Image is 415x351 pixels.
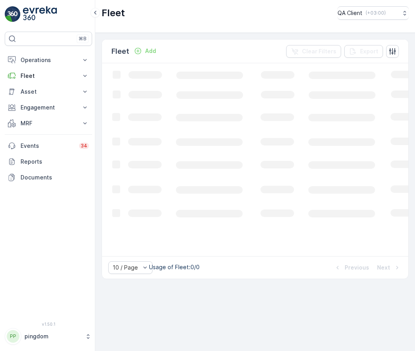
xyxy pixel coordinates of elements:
[5,322,92,326] span: v 1.50.1
[345,264,369,272] p: Previous
[5,84,92,100] button: Asset
[333,263,370,272] button: Previous
[360,47,378,55] p: Export
[21,174,89,181] p: Documents
[21,142,74,150] p: Events
[366,10,386,16] p: ( +03:00 )
[79,36,87,42] p: ⌘B
[377,264,390,272] p: Next
[286,45,341,58] button: Clear Filters
[5,68,92,84] button: Fleet
[131,46,159,56] button: Add
[145,47,156,55] p: Add
[111,46,129,57] p: Fleet
[21,72,76,80] p: Fleet
[21,88,76,96] p: Asset
[7,330,19,343] div: PP
[21,56,76,64] p: Operations
[5,170,92,185] a: Documents
[25,332,81,340] p: pingdom
[5,6,21,22] img: logo
[21,119,76,127] p: MRF
[5,115,92,131] button: MRF
[5,138,92,154] a: Events34
[23,6,57,22] img: logo_light-DOdMpM7g.png
[376,263,402,272] button: Next
[302,47,336,55] p: Clear Filters
[338,9,362,17] p: QA Client
[5,100,92,115] button: Engagement
[344,45,383,58] button: Export
[102,7,125,19] p: Fleet
[21,158,89,166] p: Reports
[149,263,200,271] p: Usage of Fleet : 0/0
[21,104,76,111] p: Engagement
[5,52,92,68] button: Operations
[5,328,92,345] button: PPpingdom
[5,154,92,170] a: Reports
[81,143,87,149] p: 34
[338,6,409,20] button: QA Client(+03:00)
